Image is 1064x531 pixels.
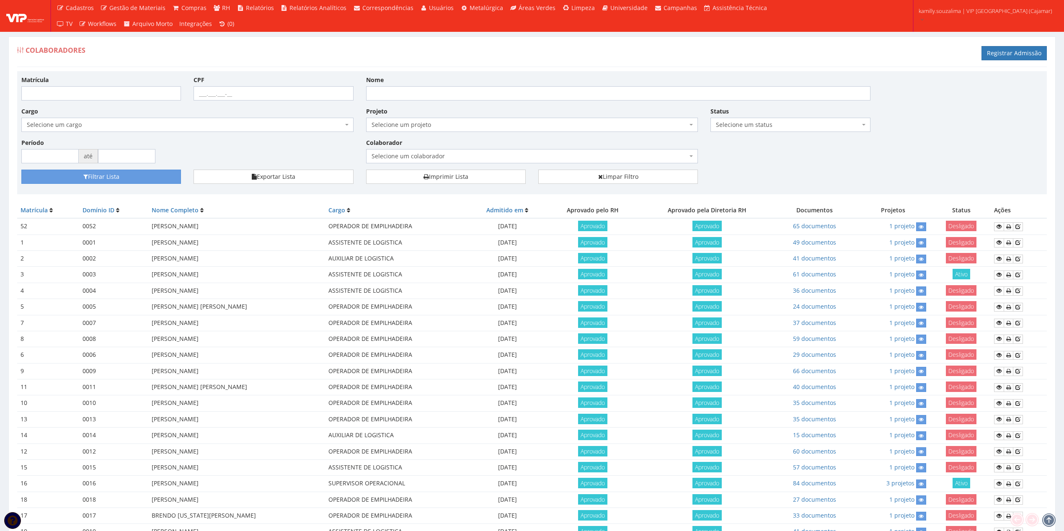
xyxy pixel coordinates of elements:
[946,253,976,263] span: Desligado
[793,286,836,294] a: 36 documentos
[79,411,148,427] td: 0013
[946,366,976,376] span: Desligado
[79,299,148,315] td: 0005
[148,411,325,427] td: [PERSON_NAME]
[17,267,79,283] td: 3
[692,253,722,263] span: Aprovado
[578,381,607,392] span: Aprovado
[215,16,238,32] a: (0)
[469,395,546,411] td: [DATE]
[469,251,546,267] td: [DATE]
[946,301,976,312] span: Desligado
[946,414,976,424] span: Desligado
[79,492,148,508] td: 0018
[17,411,79,427] td: 13
[17,428,79,443] td: 14
[79,395,148,411] td: 0010
[946,397,976,408] span: Desligado
[79,235,148,250] td: 0001
[66,20,72,28] span: TV
[79,251,148,267] td: 0002
[79,283,148,299] td: 0004
[469,347,546,363] td: [DATE]
[325,315,469,331] td: OPERADOR DE EMPILHADEIRA
[325,492,469,508] td: OPERADOR DE EMPILHADEIRA
[79,379,148,395] td: 0011
[793,367,836,375] a: 66 documentos
[889,463,914,471] a: 1 projeto
[793,319,836,327] a: 37 documentos
[325,283,469,299] td: ASSISTENTE DE LOGISTICA
[692,397,722,408] span: Aprovado
[889,286,914,294] a: 1 projeto
[578,237,607,247] span: Aprovado
[148,363,325,379] td: [PERSON_NAME]
[148,428,325,443] td: [PERSON_NAME]
[194,86,353,101] input: ___.___.___-__
[578,430,607,440] span: Aprovado
[469,476,546,492] td: [DATE]
[469,331,546,347] td: [DATE]
[775,203,854,218] th: Documentos
[538,170,698,184] a: Limpar Filtro
[325,251,469,267] td: AUXILIAR DE LOGISTICA
[325,459,469,475] td: ASSISTENTE DE LOGISTICA
[366,76,384,84] label: Nome
[194,76,204,84] label: CPF
[79,508,148,524] td: 0017
[486,206,523,214] a: Admitido em
[372,121,688,129] span: Selecione um projeto
[889,222,914,230] a: 1 projeto
[793,495,836,503] a: 27 documentos
[21,206,48,214] a: Matrícula
[17,299,79,315] td: 5
[222,4,230,12] span: RH
[17,331,79,347] td: 8
[362,4,413,12] span: Correspondências
[79,476,148,492] td: 0016
[793,222,836,230] a: 65 documentos
[469,428,546,443] td: [DATE]
[148,492,325,508] td: [PERSON_NAME]
[328,206,345,214] a: Cargo
[546,203,639,218] th: Aprovado pelo RH
[793,399,836,407] a: 35 documentos
[469,411,546,427] td: [DATE]
[946,317,976,328] span: Desligado
[889,399,914,407] a: 1 projeto
[17,379,79,395] td: 11
[946,510,976,521] span: Desligado
[793,383,836,391] a: 40 documentos
[148,299,325,315] td: [PERSON_NAME] [PERSON_NAME]
[946,285,976,296] span: Desligado
[716,121,860,129] span: Selecione um status
[889,254,914,262] a: 1 projeto
[793,302,836,310] a: 24 documentos
[325,299,469,315] td: OPERADOR DE EMPILHADEIRA
[17,251,79,267] td: 2
[946,462,976,472] span: Desligado
[946,237,976,247] span: Desligado
[17,235,79,250] td: 1
[519,4,555,12] span: Áreas Verdes
[53,16,76,32] a: TV
[148,476,325,492] td: [PERSON_NAME]
[469,443,546,459] td: [DATE]
[692,237,722,247] span: Aprovado
[21,107,38,116] label: Cargo
[325,411,469,427] td: OPERADOR DE EMPILHADEIRA
[710,118,870,132] span: Selecione um status
[886,479,914,487] a: 3 projetos
[953,478,970,488] span: Ativo
[148,235,325,250] td: [PERSON_NAME]
[194,170,353,184] button: Exportar Lista
[692,285,722,296] span: Aprovado
[610,4,648,12] span: Universidade
[148,315,325,331] td: [PERSON_NAME]
[578,333,607,344] span: Aprovado
[793,270,836,278] a: 61 documentos
[793,511,836,519] a: 33 documentos
[469,492,546,508] td: [DATE]
[469,218,546,235] td: [DATE]
[148,251,325,267] td: [PERSON_NAME]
